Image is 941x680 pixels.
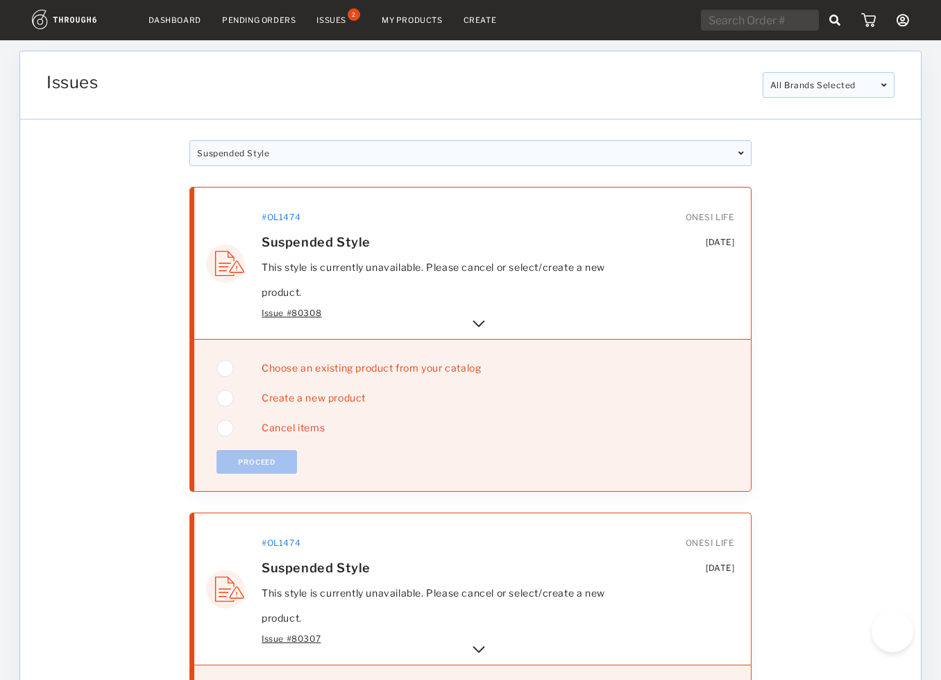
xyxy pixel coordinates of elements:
[470,641,487,658] img: icon_arrow_up.5dc57461.svg
[316,14,361,26] a: Issues2
[262,531,400,556] div: #OL1474
[348,8,360,21] div: 2
[262,556,645,581] div: Suspended Style
[861,13,876,27] img: icon_cart.dab5cea1.svg
[217,417,234,440] img: icon_unchecked.c1b2219f.svg
[470,315,487,332] img: icon_arrow_up.5dc57461.svg
[217,357,234,380] img: icon_unchecked.c1b2219f.svg
[763,72,895,98] div: All Brands Selected
[217,450,297,474] button: Proceed
[206,570,247,608] img: issue_unknownitemsku.10af27dd.svg
[262,305,645,322] div: Issue # 80308
[217,387,234,410] img: icon_unchecked.c1b2219f.svg
[206,244,247,283] img: issue_unknownitemsku.10af27dd.svg
[262,205,400,230] div: #OL1474
[316,15,346,25] div: Issues
[382,15,443,25] a: My Products
[686,531,735,556] div: ONESI LIFE
[262,255,645,305] div: This style is currently unavailable. Please cancel or select/create a new product.
[32,10,128,29] img: logo.1c10ca64.svg
[706,230,735,255] div: [DATE]
[262,230,645,255] div: Suspended Style
[262,631,645,647] div: Issue # 80307
[872,611,913,652] iframe: Toggle Customer Support
[251,392,366,404] span: Create a new product
[189,140,751,166] div: Suspended Style
[706,556,735,581] div: [DATE]
[701,10,819,31] input: Search Order #
[222,15,296,25] a: Pending Orders
[251,422,325,433] span: Cancel item s
[262,581,645,631] div: This style is currently unavailable. Please cancel or select/create a new product.
[464,15,497,25] a: Create
[686,205,735,230] div: ONESI LIFE
[46,72,99,92] span: Issues
[251,362,481,374] span: Choose an existing product from your catalog
[149,15,201,25] a: Dashboard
